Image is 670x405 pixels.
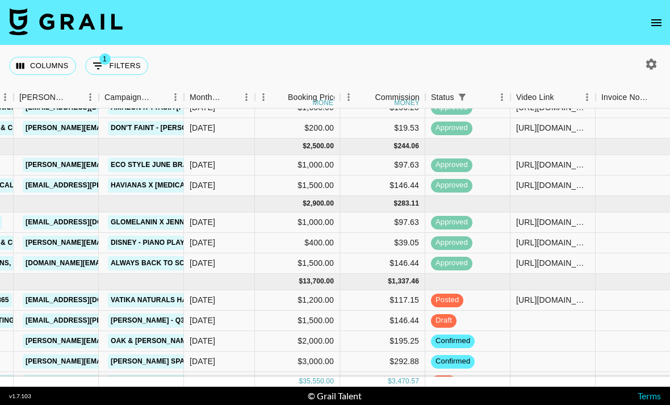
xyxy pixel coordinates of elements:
span: draft [431,315,457,326]
div: $146.44 [340,253,425,274]
a: Don't Faint - [PERSON_NAME] [108,121,221,135]
div: https://www.instagram.com/reel/DN3GptkXAPD/?igsh=NnI1OTZiNTVwc3Rq [516,216,589,228]
div: 3,470.57 [392,377,419,386]
button: open drawer [645,11,668,34]
div: https://www.instagram.com/reel/DNlsu_BSHAb/?igsh=b2E5bDAyanNrajU5 [516,237,589,248]
button: Show filters [454,89,470,105]
div: Invoice Notes [601,86,648,108]
div: Jul '25 [190,179,215,191]
div: $1,500.00 [255,311,340,331]
span: approved [431,217,472,228]
div: Month Due [190,86,222,108]
div: 244.06 [397,141,419,151]
div: © Grail Talent [308,390,362,402]
a: [PERSON_NAME] Spade Duo Bag [108,354,232,369]
div: Sep '25 [190,356,215,367]
button: Sort [272,89,288,105]
button: Sort [359,89,375,105]
a: Disney - Piano Playlist [108,236,203,250]
div: Booker [14,86,99,108]
a: [EMAIL_ADDRESS][DOMAIN_NAME] [23,215,150,229]
span: 1 [99,53,111,65]
a: [PERSON_NAME][EMAIL_ADDRESS][PERSON_NAME][DOMAIN_NAME] [23,354,266,369]
div: Status [431,86,454,108]
div: money [394,99,420,106]
button: Show filters [85,57,148,75]
div: $ [303,199,307,208]
a: ECO Style June Braids Campaign [108,158,241,172]
span: confirmed [431,356,475,367]
div: $292.88 [340,352,425,372]
button: Menu [82,89,99,106]
div: v 1.7.103 [9,393,31,400]
a: [PERSON_NAME][EMAIL_ADDRESS][PERSON_NAME][DOMAIN_NAME] [23,121,266,135]
div: Status [425,86,510,108]
span: confirmed [431,336,475,346]
button: Menu [167,89,184,106]
a: [PERSON_NAME][EMAIL_ADDRESS][DOMAIN_NAME] [23,334,208,348]
div: money [313,99,338,106]
div: 35,550.00 [303,377,334,386]
button: Sort [470,89,486,105]
div: $117.15 [340,290,425,311]
div: $4,000.00 [255,372,340,393]
a: always back to school [108,256,207,270]
div: Video Link [516,86,554,108]
div: [PERSON_NAME] [19,86,66,108]
div: $1,200.00 [255,290,340,311]
a: Terms [638,390,661,401]
div: $146.44 [340,176,425,196]
div: $195.25 [340,331,425,352]
div: Commission [375,86,420,108]
div: 2,500.00 [307,141,334,151]
div: $3,000.00 [255,352,340,372]
a: Liquid IV - College Ambassadors [108,375,242,389]
span: approved [431,258,472,269]
a: Oak & [PERSON_NAME] - [DATE] [108,334,225,348]
div: $ [394,141,398,151]
div: 1 active filter [454,89,470,105]
a: [PERSON_NAME][EMAIL_ADDRESS][PERSON_NAME][DOMAIN_NAME] [23,236,266,250]
div: $ [299,377,303,386]
button: Sort [151,89,167,105]
button: Menu [340,89,357,106]
button: Menu [238,89,255,106]
button: Sort [554,89,570,105]
span: approved [431,180,472,191]
a: [EMAIL_ADDRESS][DOMAIN_NAME] [23,293,150,307]
div: $ [299,277,303,286]
div: $200.00 [255,118,340,139]
div: https://www.instagram.com/p/DOoNYkhkXz3/ [516,294,589,306]
div: https://www.instagram.com/reel/DL3B163ynzZ/?igsh=MTdvODdnamFlOG40dA== [516,159,589,170]
div: $97.63 [340,212,425,233]
div: $97.63 [340,155,425,176]
span: approved [431,237,472,248]
div: Aug '25 [190,257,215,269]
div: $1,000.00 [255,212,340,233]
button: Sort [66,89,82,105]
div: 2,900.00 [307,199,334,208]
a: Vatika Naturals Hair Oils [108,293,215,307]
div: 1,337.46 [392,277,419,286]
button: Select columns [9,57,76,75]
a: GloMelanin x Jennxevans [108,215,215,229]
div: $400.00 [255,233,340,253]
div: $1,500.00 [255,253,340,274]
div: Jun '25 [190,122,215,133]
div: $390.50 [340,372,425,393]
div: $19.53 [340,118,425,139]
a: Havianas x [MEDICAL_DATA] [108,178,216,193]
div: $ [394,199,398,208]
div: $1,500.00 [255,176,340,196]
a: [EMAIL_ADDRESS][PERSON_NAME][PERSON_NAME][DOMAIN_NAME] [23,178,266,193]
div: $ [303,141,307,151]
div: https://www.tiktok.com/@jennxevans/video/7530736710695652622 [516,179,589,191]
div: Sep '25 [190,315,215,326]
div: $39.05 [340,233,425,253]
button: Sort [222,89,238,105]
div: Sep '25 [190,294,215,306]
img: Grail Talent [9,8,123,35]
span: approved [431,123,472,133]
div: Video Link [510,86,596,108]
div: 283.11 [397,199,419,208]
